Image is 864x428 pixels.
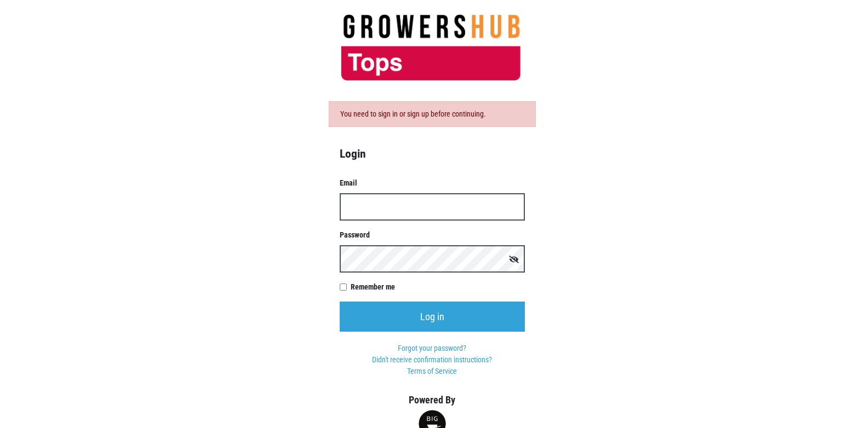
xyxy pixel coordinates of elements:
label: Email [340,177,525,189]
a: Terms of Service [407,367,457,375]
div: You need to sign in or sign up before continuing. [329,101,536,127]
label: Password [340,229,525,241]
input: Log in [340,302,525,332]
a: Didn't receive confirmation instructions? [372,355,492,364]
a: Forgot your password? [398,344,466,352]
img: 279edf242af8f9d49a69d9d2afa010fb.png [323,14,542,82]
h4: Login [340,147,525,161]
h5: Powered By [323,394,542,406]
label: Remember me [351,281,525,293]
